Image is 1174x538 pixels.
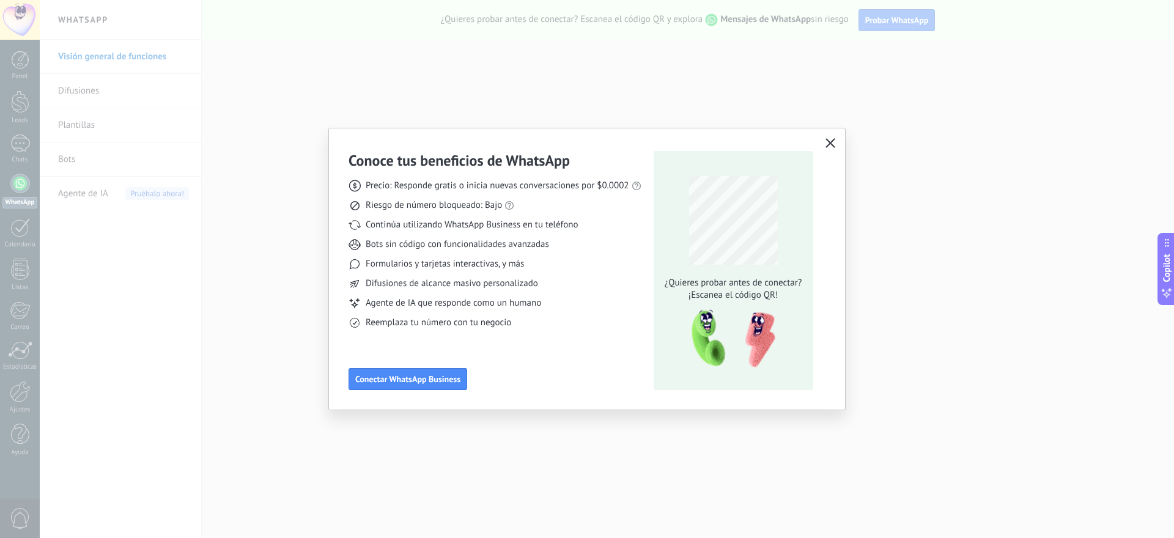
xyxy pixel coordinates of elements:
[681,306,778,372] img: qr-pic-1x.png
[366,219,578,231] span: Continúa utilizando WhatsApp Business en tu teléfono
[366,258,524,270] span: Formularios y tarjetas interactivas, y más
[355,375,460,383] span: Conectar WhatsApp Business
[349,151,570,170] h3: Conoce tus beneficios de WhatsApp
[1161,254,1173,282] span: Copilot
[661,277,805,289] span: ¿Quieres probar antes de conectar?
[366,278,538,290] span: Difusiones de alcance masivo personalizado
[366,297,541,309] span: Agente de IA que responde como un humano
[366,238,549,251] span: Bots sin código con funcionalidades avanzadas
[366,199,502,212] span: Riesgo de número bloqueado: Bajo
[349,368,467,390] button: Conectar WhatsApp Business
[661,289,805,301] span: ¡Escanea el código QR!
[366,180,629,192] span: Precio: Responde gratis o inicia nuevas conversaciones por $0.0002
[366,317,511,329] span: Reemplaza tu número con tu negocio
